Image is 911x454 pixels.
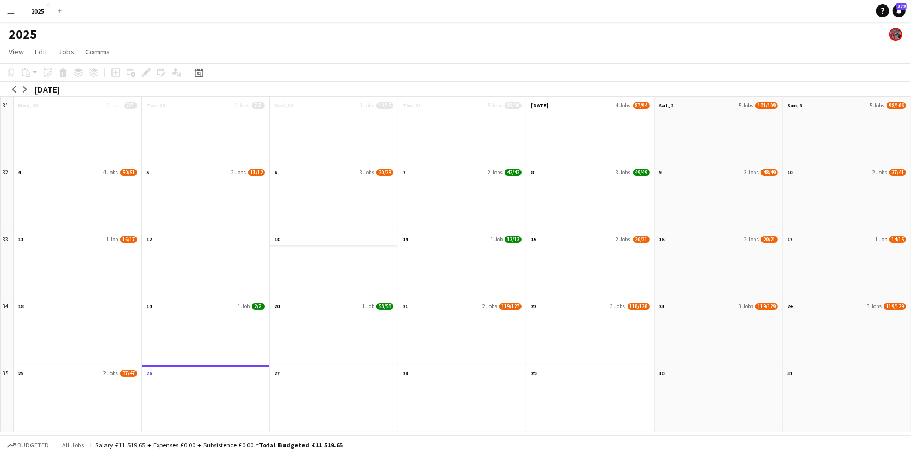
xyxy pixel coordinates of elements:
[120,236,137,243] span: 16/17
[659,370,665,377] span: 30
[739,303,753,310] span: 3 Jobs
[120,370,137,377] span: 37/47
[360,169,374,176] span: 3 Jobs
[761,169,778,176] span: 48/49
[787,303,792,310] span: 24
[744,236,759,243] span: 2 Jobs
[402,169,405,176] span: 7
[85,47,110,57] span: Comms
[22,1,53,22] button: 2025
[1,298,14,365] div: 34
[18,236,23,243] span: 11
[531,169,534,176] span: 8
[787,370,792,377] span: 31
[146,169,149,176] span: 5
[30,45,52,59] a: Edit
[531,102,548,109] span: [DATE]
[376,169,393,176] span: 20/23
[259,441,343,449] span: Total Budgeted £11 519.65
[739,102,753,109] span: 5 Jobs
[1,164,14,231] div: 32
[18,169,21,176] span: 4
[103,169,118,176] span: 4 Jobs
[5,439,51,451] button: Budgeted
[505,236,522,243] span: 13/13
[889,236,906,243] span: 14/15
[1,97,14,164] div: 31
[787,169,792,176] span: 10
[1,231,14,298] div: 33
[402,236,408,243] span: 14
[872,169,887,176] span: 2 Jobs
[107,102,122,109] span: 2 Jobs
[362,303,374,310] span: 1 Job
[659,169,662,176] span: 9
[787,102,802,109] span: Sun, 3
[402,303,408,310] span: 21
[146,303,152,310] span: 19
[376,102,393,109] span: 13/15
[896,3,907,10] span: 772
[35,47,47,57] span: Edit
[17,441,49,449] span: Budgeted
[628,303,650,310] span: 118/128
[4,45,28,59] a: View
[274,303,280,310] span: 20
[238,303,250,310] span: 1 Job
[248,169,265,176] span: 11/12
[482,303,497,310] span: 2 Jobs
[889,28,902,41] app-user-avatar: Lucia Aguirre de Potter
[103,370,118,377] span: 2 Jobs
[9,26,37,42] h1: 2025
[9,47,24,57] span: View
[659,303,665,310] span: 23
[95,441,343,449] div: Salary £11 519.65 + Expenses £0.00 + Subsistence £0.00 =
[124,102,137,109] span: 7/7
[616,169,631,176] span: 3 Jobs
[531,236,536,243] span: 15
[787,236,792,243] span: 17
[274,236,280,243] span: 13
[106,236,118,243] span: 1 Job
[18,303,23,310] span: 18
[252,102,265,109] span: 7/7
[235,102,250,109] span: 2 Jobs
[633,169,650,176] span: 49/49
[81,45,114,59] a: Comms
[146,102,165,109] span: Tue, 29
[274,102,293,109] span: Wed, 30
[505,102,522,109] span: 83/90
[18,102,38,109] span: Mon, 28
[54,45,79,59] a: Jobs
[867,303,882,310] span: 3 Jobs
[402,370,408,377] span: 28
[616,236,631,243] span: 2 Jobs
[884,303,906,310] span: 119/129
[887,102,906,109] span: 98/106
[616,102,631,109] span: 4 Jobs
[488,102,503,109] span: 5 Jobs
[531,370,536,377] span: 29
[146,236,152,243] span: 12
[376,303,393,310] span: 58/58
[633,236,650,243] span: 20/21
[274,370,280,377] span: 27
[491,236,503,243] span: 1 Job
[402,102,421,109] span: Thu, 31
[499,303,522,310] span: 119/127
[893,4,906,17] a: 772
[1,365,14,432] div: 35
[659,236,665,243] span: 16
[146,370,152,377] span: 26
[755,303,778,310] span: 119/129
[505,169,522,176] span: 42/42
[761,236,778,243] span: 20/21
[252,303,265,310] span: 2/2
[360,102,374,109] span: 3 Jobs
[633,102,650,109] span: 87/94
[35,84,60,95] div: [DATE]
[531,303,536,310] span: 22
[274,169,277,176] span: 6
[870,102,884,109] span: 5 Jobs
[58,47,75,57] span: Jobs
